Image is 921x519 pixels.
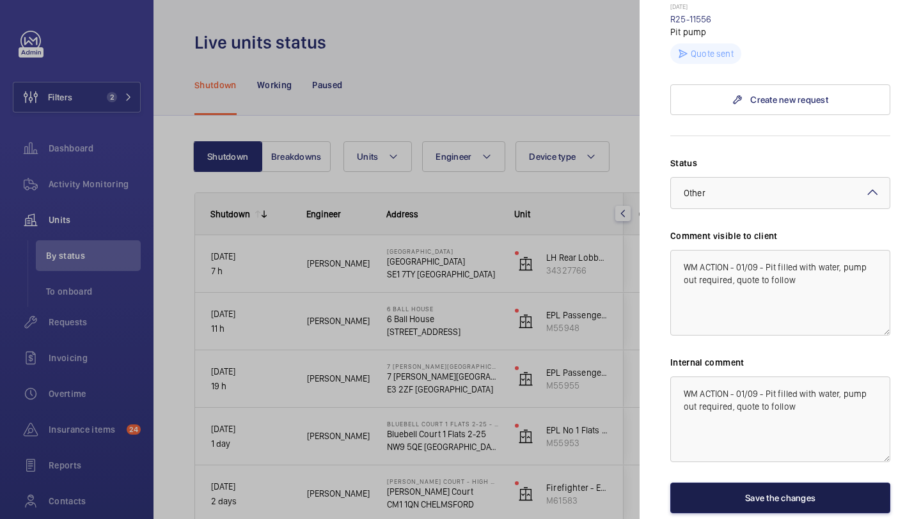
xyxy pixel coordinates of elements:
span: Other [684,188,705,198]
a: Create new request [670,84,890,115]
button: Save the changes [670,483,890,513]
p: Quote sent [691,47,734,60]
label: Internal comment [670,356,890,369]
label: Status [670,157,890,169]
a: R25-11556 [670,14,712,24]
p: Pit pump [670,26,890,38]
p: [DATE] [670,3,890,13]
label: Comment visible to client [670,229,890,242]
